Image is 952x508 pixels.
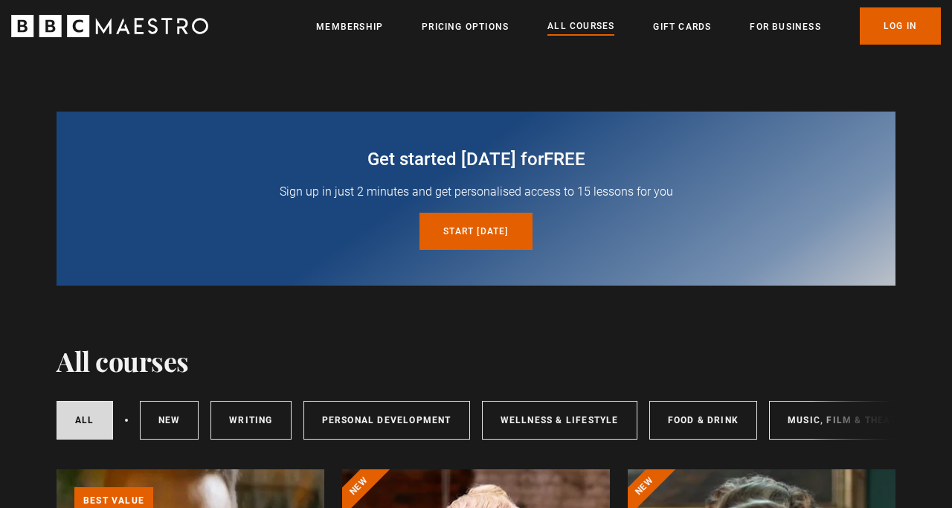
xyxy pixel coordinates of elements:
h2: Get started [DATE] for [92,147,860,171]
span: free [544,149,585,170]
h1: All courses [57,345,189,376]
a: Writing [210,401,291,440]
a: For business [750,19,820,34]
a: Pricing Options [422,19,509,34]
a: Music, Film & Theatre [769,401,927,440]
a: All Courses [547,19,614,35]
a: Gift Cards [653,19,711,34]
a: Wellness & Lifestyle [482,401,637,440]
p: Sign up in just 2 minutes and get personalised access to 15 lessons for you [92,183,860,201]
nav: Primary [316,7,941,45]
a: Start [DATE] [419,213,532,250]
a: All [57,401,113,440]
svg: BBC Maestro [11,15,208,37]
a: Personal Development [303,401,470,440]
a: New [140,401,199,440]
a: Membership [316,19,383,34]
a: Food & Drink [649,401,757,440]
a: Log In [860,7,941,45]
